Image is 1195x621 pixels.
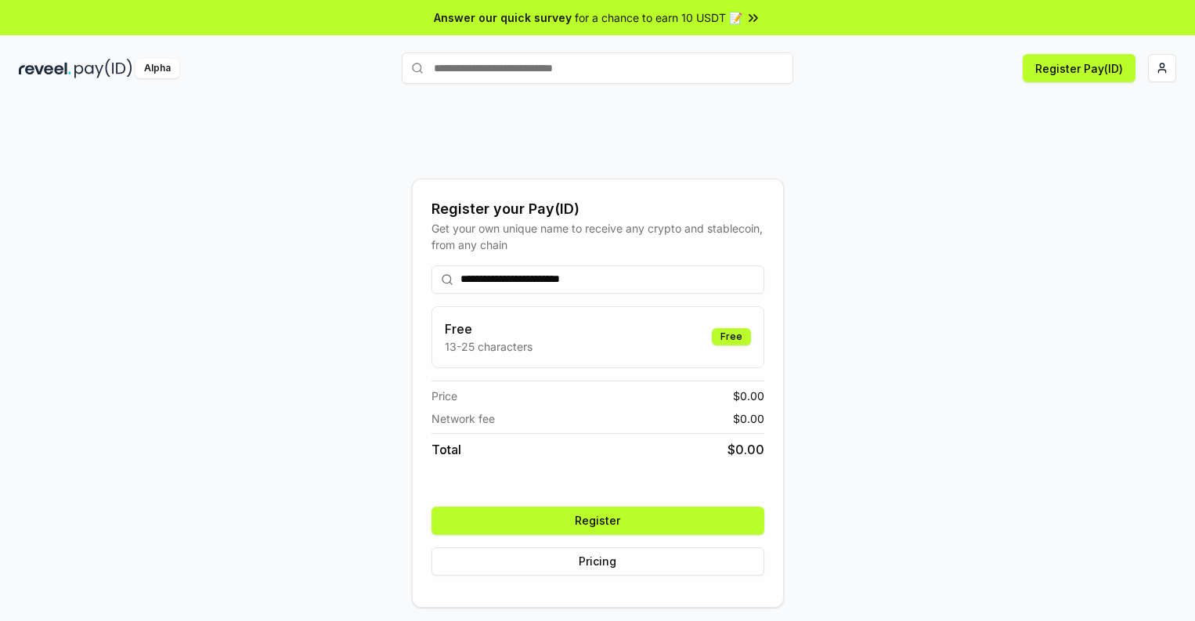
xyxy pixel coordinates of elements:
[74,59,132,78] img: pay_id
[431,198,764,220] div: Register your Pay(ID)
[431,547,764,576] button: Pricing
[445,338,533,355] p: 13-25 characters
[445,320,533,338] h3: Free
[733,410,764,427] span: $ 0.00
[431,507,764,535] button: Register
[431,220,764,253] div: Get your own unique name to receive any crypto and stablecoin, from any chain
[575,9,742,26] span: for a chance to earn 10 USDT 📝
[431,410,495,427] span: Network fee
[727,440,764,459] span: $ 0.00
[19,59,71,78] img: reveel_dark
[733,388,764,404] span: $ 0.00
[1023,54,1135,82] button: Register Pay(ID)
[712,328,751,345] div: Free
[431,440,461,459] span: Total
[434,9,572,26] span: Answer our quick survey
[431,388,457,404] span: Price
[135,59,179,78] div: Alpha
